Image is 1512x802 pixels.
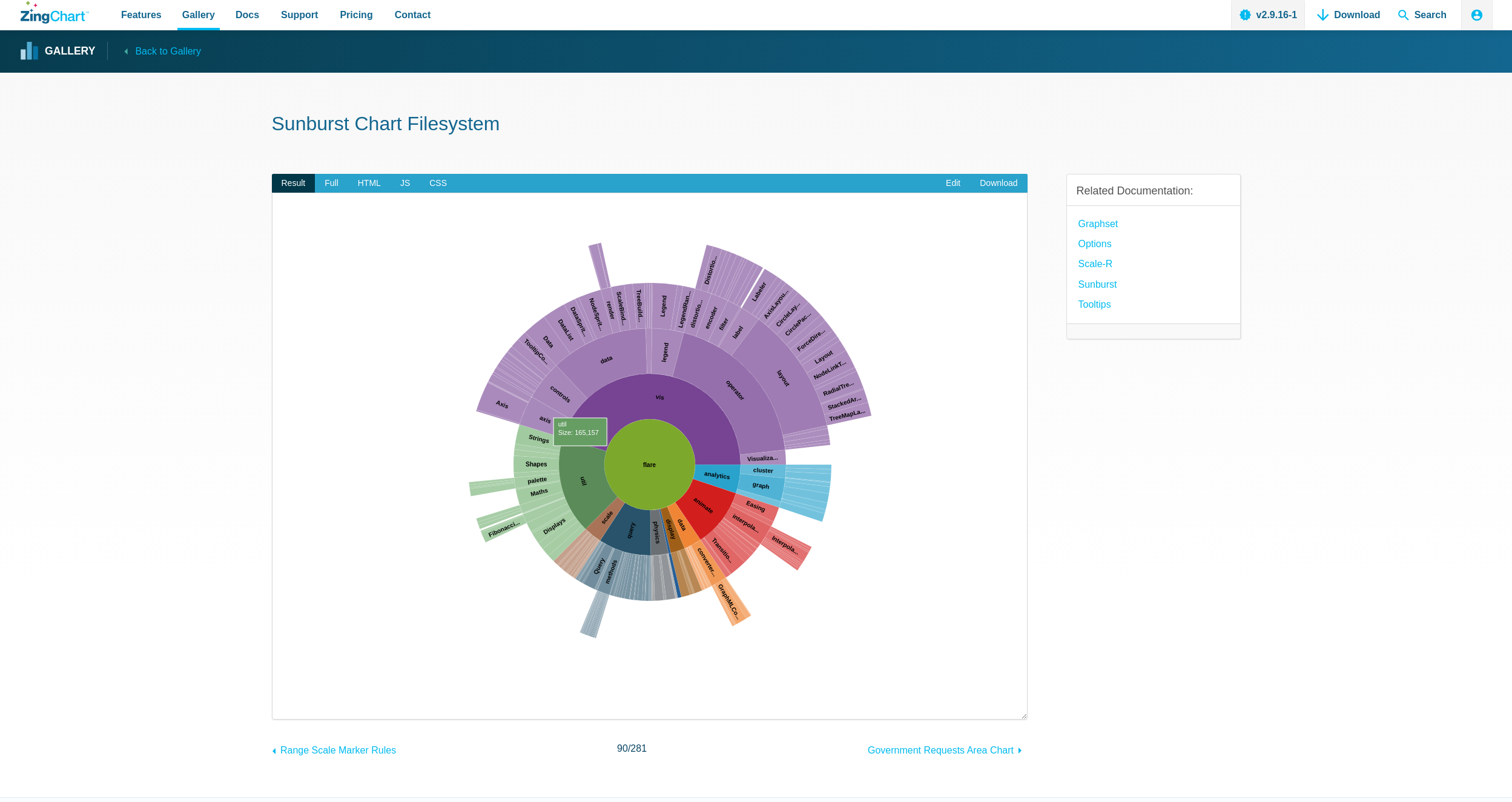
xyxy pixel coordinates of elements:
span: / [617,740,647,757]
h3: Related Documentation: [1077,184,1230,198]
span: Contact [395,7,431,23]
a: Gallery [21,42,95,61]
a: Government Requests Area Chart [868,739,1027,758]
div: ​ [272,193,1028,719]
span: 90 [617,743,628,754]
a: options [1078,236,1112,252]
h1: Sunburst Chart Filesystem [272,111,1241,139]
strong: Gallery [45,46,95,57]
a: Back to Gallery [107,42,200,59]
span: Support [281,7,318,23]
a: Tooltips [1078,296,1111,313]
a: ZingChart Logo. Click to return to the homepage [21,1,89,24]
span: Government Requests Area Chart [868,745,1014,755]
span: CSS [420,174,457,193]
span: Features [121,7,162,23]
a: Scale-R [1078,256,1113,272]
a: Download [970,174,1027,193]
span: Result [272,174,315,193]
a: Edit [936,174,970,193]
span: 281 [630,743,647,754]
span: Gallery [182,7,215,23]
span: Range Scale Marker Rules [280,745,396,755]
span: Back to Gallery [135,43,200,59]
a: Range Scale Marker Rules [272,739,397,758]
span: Docs [236,7,259,23]
span: Pricing [340,7,372,23]
a: Graphset [1078,216,1118,232]
span: Full [315,174,348,193]
span: HTML [348,174,391,193]
a: sunburst [1078,276,1117,293]
span: JS [391,174,420,193]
